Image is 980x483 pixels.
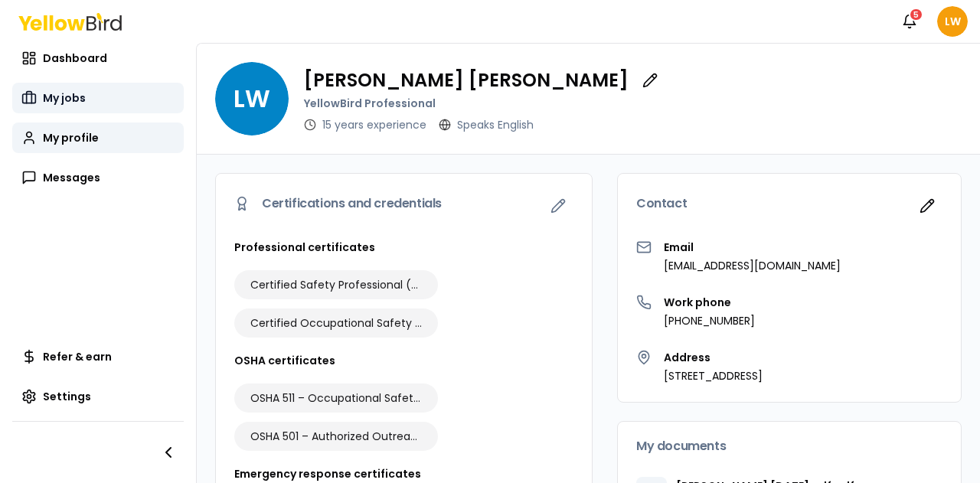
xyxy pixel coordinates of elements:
a: Dashboard [12,43,184,73]
div: Certified Occupational Safety Specialist (COSS) [234,308,438,338]
a: Refer & earn [12,341,184,372]
h3: Emergency response certificates [234,466,573,481]
div: 5 [909,8,923,21]
span: LW [215,62,289,135]
span: OSHA 511 – Occupational Safety & Health Standards for General Industry (30-Hour) [250,390,422,406]
p: [PERSON_NAME] [PERSON_NAME] [304,71,629,90]
span: Messages [43,170,100,185]
a: Settings [12,381,184,412]
span: My jobs [43,90,86,106]
p: [EMAIL_ADDRESS][DOMAIN_NAME] [664,258,841,273]
h3: Work phone [664,295,755,310]
span: Certified Safety Professional (CSP) [250,277,422,292]
h3: OSHA certificates [234,353,573,368]
a: Messages [12,162,184,193]
span: Certifications and credentials [262,197,442,210]
span: LW [937,6,968,37]
div: OSHA 501 – Authorized Outreach Instructor for General Industry [234,422,438,451]
span: Refer & earn [43,349,112,364]
p: Speaks English [457,117,534,132]
span: My profile [43,130,99,145]
span: Settings [43,389,91,404]
h3: Professional certificates [234,240,573,255]
div: OSHA 511 – Occupational Safety & Health Standards for General Industry (30-Hour) [234,383,438,413]
span: Certified Occupational Safety Specialist ([PERSON_NAME]) [250,315,422,331]
span: Dashboard [43,51,107,66]
div: Certified Safety Professional (CSP) [234,270,438,299]
a: My jobs [12,83,184,113]
p: [STREET_ADDRESS] [664,368,763,383]
p: [PHONE_NUMBER] [664,313,755,328]
span: Contact [636,197,687,210]
span: OSHA 501 – Authorized Outreach Instructor for General Industry [250,429,422,444]
button: 5 [894,6,925,37]
h3: Address [664,350,763,365]
a: My profile [12,122,184,153]
span: My documents [636,440,726,452]
h3: Email [664,240,841,255]
p: 15 years experience [322,117,426,132]
p: YellowBird Professional [304,96,665,111]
